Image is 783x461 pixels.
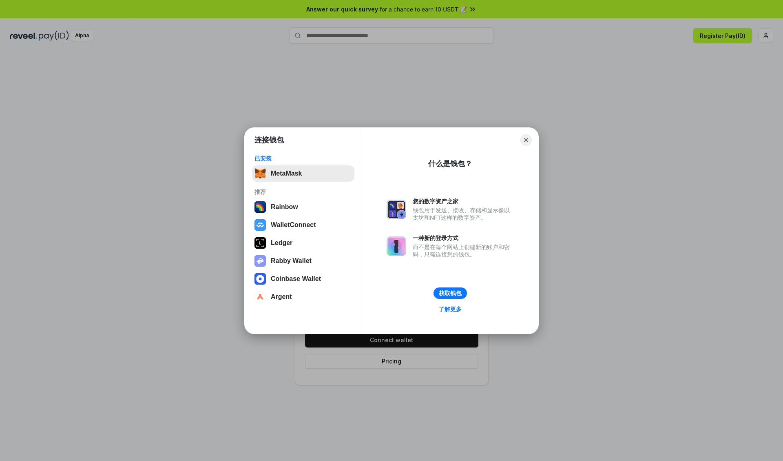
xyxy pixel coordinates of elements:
[271,239,292,247] div: Ledger
[439,305,462,313] div: 了解更多
[271,203,298,211] div: Rainbow
[271,293,292,301] div: Argent
[434,304,467,314] a: 了解更多
[252,253,354,269] button: Rabby Wallet
[252,271,354,287] button: Coinbase Wallet
[434,287,467,299] button: 获取钱包
[252,199,354,215] button: Rainbow
[252,165,354,182] button: MetaMask
[252,235,354,251] button: Ledger
[413,234,514,242] div: 一种新的登录方式
[254,201,266,213] img: svg+xml,%3Csvg%20width%3D%22120%22%20height%3D%22120%22%20viewBox%3D%220%200%20120%20120%22%20fil...
[254,188,352,196] div: 推荐
[254,135,284,145] h1: 连接钱包
[254,291,266,303] img: svg+xml,%3Csvg%20width%3D%2228%22%20height%3D%2228%22%20viewBox%3D%220%200%2028%2028%22%20fill%3D...
[254,168,266,179] img: svg+xml,%3Csvg%20fill%3D%22none%22%20height%3D%2233%22%20viewBox%3D%220%200%2035%2033%22%20width%...
[271,275,321,283] div: Coinbase Wallet
[254,273,266,285] img: svg+xml,%3Csvg%20width%3D%2228%22%20height%3D%2228%22%20viewBox%3D%220%200%2028%2028%22%20fill%3D...
[254,237,266,249] img: svg+xml,%3Csvg%20xmlns%3D%22http%3A%2F%2Fwww.w3.org%2F2000%2Fsvg%22%20width%3D%2228%22%20height%3...
[254,155,352,162] div: 已安装
[387,236,406,256] img: svg+xml,%3Csvg%20xmlns%3D%22http%3A%2F%2Fwww.w3.org%2F2000%2Fsvg%22%20fill%3D%22none%22%20viewBox...
[252,217,354,233] button: WalletConnect
[413,207,514,221] div: 钱包用于发送、接收、存储和显示像以太坊和NFT这样的数字资产。
[254,219,266,231] img: svg+xml,%3Csvg%20width%3D%2228%22%20height%3D%2228%22%20viewBox%3D%220%200%2028%2028%22%20fill%3D...
[271,257,312,265] div: Rabby Wallet
[520,134,532,146] button: Close
[439,290,462,297] div: 获取钱包
[254,255,266,267] img: svg+xml,%3Csvg%20xmlns%3D%22http%3A%2F%2Fwww.w3.org%2F2000%2Fsvg%22%20fill%3D%22none%22%20viewBox...
[428,159,472,169] div: 什么是钱包？
[387,200,406,219] img: svg+xml,%3Csvg%20xmlns%3D%22http%3A%2F%2Fwww.w3.org%2F2000%2Fsvg%22%20fill%3D%22none%22%20viewBox...
[413,198,514,205] div: 您的数字资产之家
[271,221,316,229] div: WalletConnect
[271,170,302,177] div: MetaMask
[413,243,514,258] div: 而不是在每个网站上创建新的账户和密码，只需连接您的钱包。
[252,289,354,305] button: Argent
